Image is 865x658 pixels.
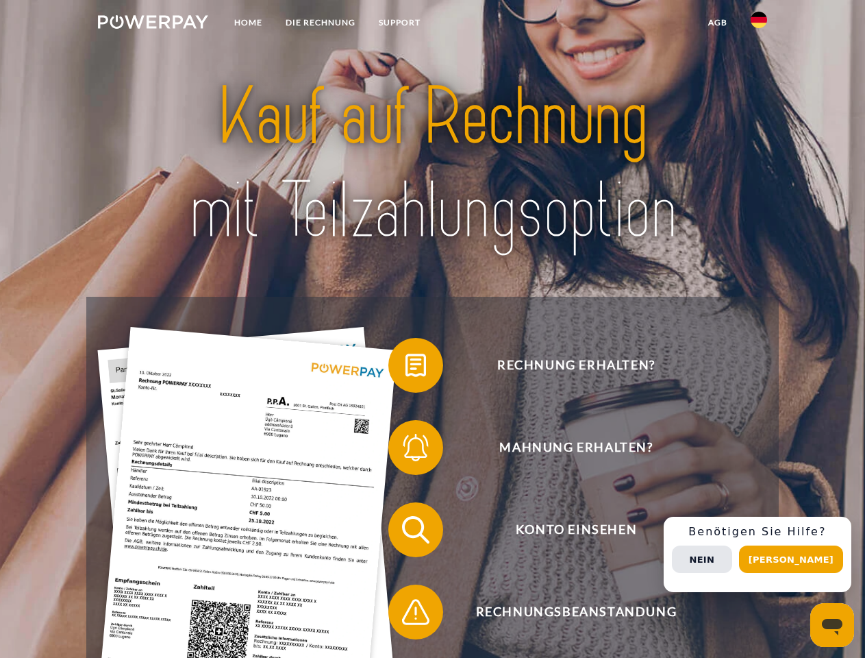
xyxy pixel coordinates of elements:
img: qb_bell.svg [399,430,433,465]
span: Mahnung erhalten? [408,420,744,475]
h3: Benötigen Sie Hilfe? [672,525,843,539]
img: de [751,12,767,28]
button: Nein [672,546,732,573]
span: Rechnungsbeanstandung [408,585,744,639]
button: [PERSON_NAME] [739,546,843,573]
a: SUPPORT [367,10,432,35]
img: qb_warning.svg [399,595,433,629]
iframe: Schaltfläche zum Öffnen des Messaging-Fensters [810,603,854,647]
img: title-powerpay_de.svg [131,66,734,263]
img: qb_search.svg [399,513,433,547]
a: agb [697,10,739,35]
button: Konto einsehen [388,502,744,557]
img: logo-powerpay-white.svg [98,15,208,29]
img: qb_bill.svg [399,348,433,382]
span: Konto einsehen [408,502,744,557]
button: Rechnungsbeanstandung [388,585,744,639]
button: Mahnung erhalten? [388,420,744,475]
button: Rechnung erhalten? [388,338,744,393]
a: DIE RECHNUNG [274,10,367,35]
a: Home [223,10,274,35]
div: Schnellhilfe [664,517,851,592]
span: Rechnung erhalten? [408,338,744,393]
